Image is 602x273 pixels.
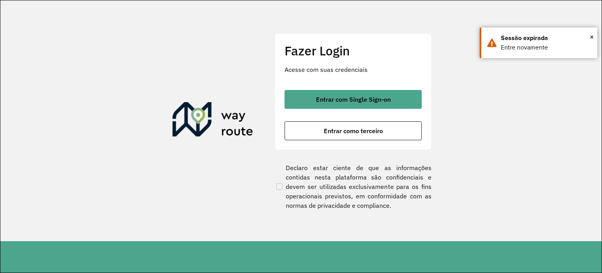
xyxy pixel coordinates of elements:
img: Roteirizador AmbevTech [172,102,253,140]
span: × [590,31,594,43]
button: button [285,121,422,140]
h2: Fazer Login [285,43,422,58]
div: Sessão expirada [501,33,591,43]
div: Entre novamente [501,43,591,52]
label: Declaro estar ciente de que as informações contidas nesta plataforma são confidenciais e devem se... [275,163,432,210]
button: button [285,90,422,109]
span: Entrar com Single Sign-on [316,96,391,103]
span: Entrar como terceiro [324,128,383,134]
p: Acesse com suas credenciais [285,65,422,74]
button: Close [590,31,594,43]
